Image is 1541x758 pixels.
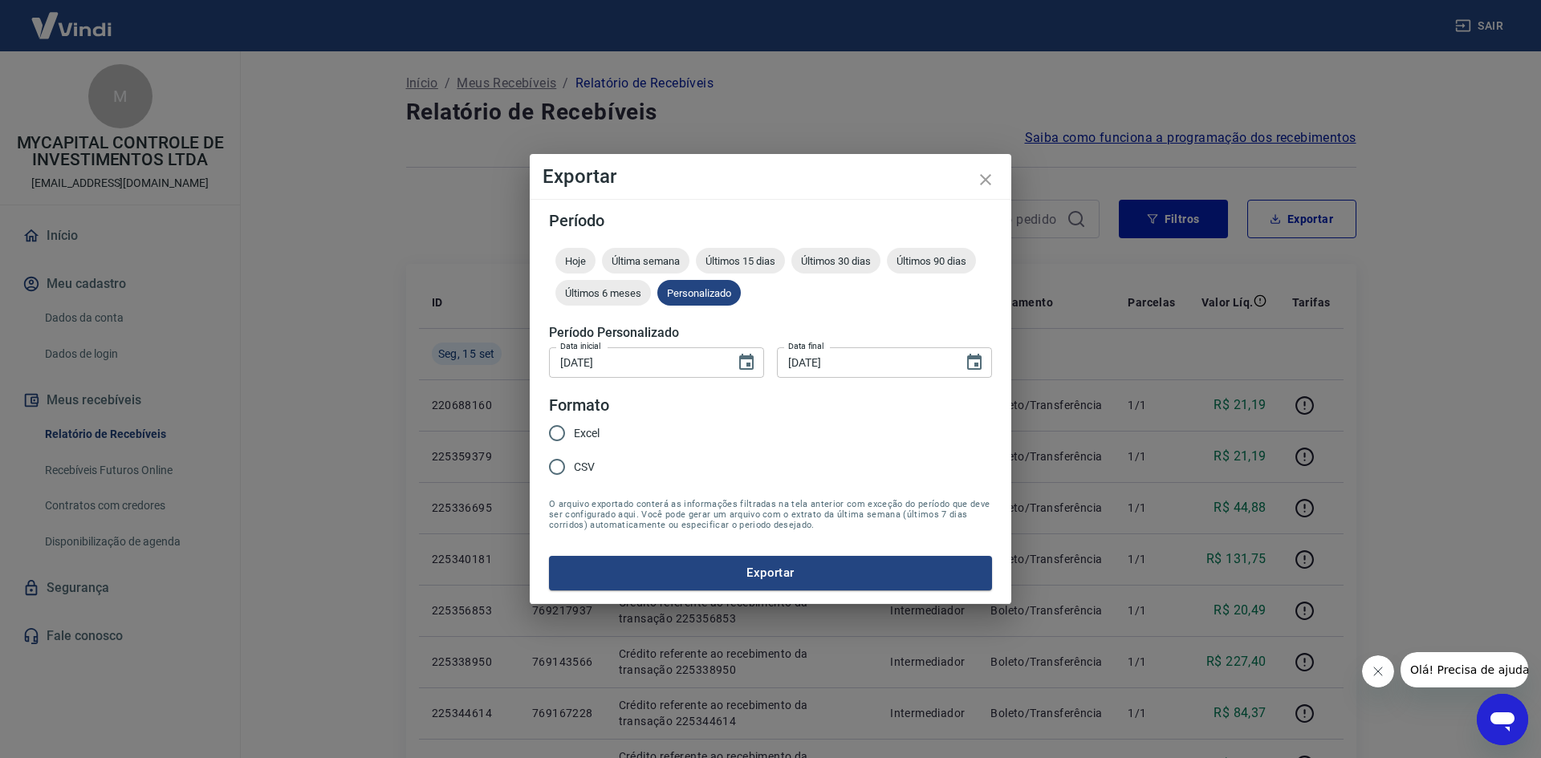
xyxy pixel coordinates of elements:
[958,347,990,379] button: Choose date, selected date is 15 de set de 2025
[555,255,596,267] span: Hoje
[555,248,596,274] div: Hoje
[549,347,724,377] input: DD/MM/YYYY
[549,556,992,590] button: Exportar
[1477,694,1528,745] iframe: Botão para abrir a janela de mensagens
[549,213,992,229] h5: Período
[696,248,785,274] div: Últimos 15 dias
[696,255,785,267] span: Últimos 15 dias
[574,425,600,442] span: Excel
[602,255,689,267] span: Última semana
[549,325,992,341] h5: Período Personalizado
[730,347,762,379] button: Choose date, selected date is 13 de set de 2025
[549,499,992,530] span: O arquivo exportado conterá as informações filtradas na tela anterior com exceção do período que ...
[788,340,824,352] label: Data final
[555,280,651,306] div: Últimos 6 meses
[10,11,135,24] span: Olá! Precisa de ajuda?
[887,255,976,267] span: Últimos 90 dias
[791,248,880,274] div: Últimos 30 dias
[602,248,689,274] div: Última semana
[777,347,952,377] input: DD/MM/YYYY
[574,459,595,476] span: CSV
[543,167,998,186] h4: Exportar
[887,248,976,274] div: Últimos 90 dias
[657,280,741,306] div: Personalizado
[1362,655,1394,687] iframe: Fechar mensagem
[560,340,601,352] label: Data inicial
[966,160,1005,199] button: close
[549,394,609,417] legend: Formato
[657,287,741,299] span: Personalizado
[1401,652,1528,687] iframe: Mensagem da empresa
[791,255,880,267] span: Últimos 30 dias
[555,287,651,299] span: Últimos 6 meses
